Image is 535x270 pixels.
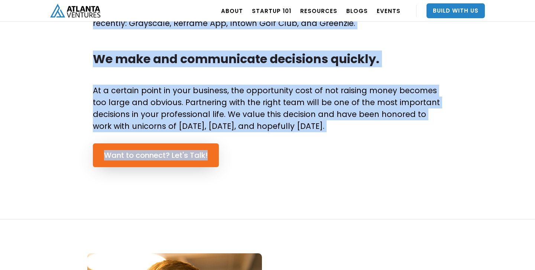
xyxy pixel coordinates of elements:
[377,0,401,21] a: EVENTS
[346,0,368,21] a: BLOGS
[93,69,442,81] p: ‍
[93,33,442,45] p: ‍
[252,0,291,21] a: Startup 101
[93,85,442,132] p: At a certain point in your business, the opportunity cost of not raising money becomes too large ...
[221,0,243,21] a: ABOUT
[300,0,337,21] a: RESOURCES
[93,143,219,167] a: Want to connect? Let's Talk!
[93,51,379,67] strong: We make and communicate decisions quickly.
[427,3,485,18] a: Build With Us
